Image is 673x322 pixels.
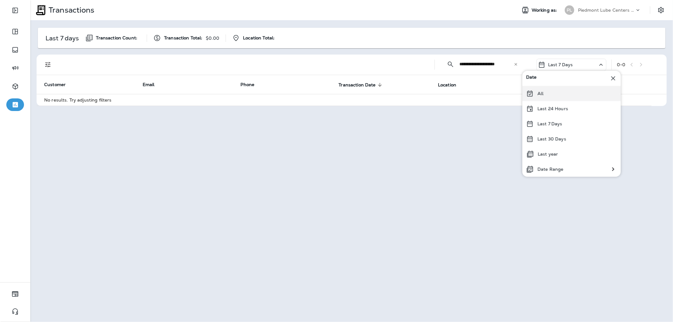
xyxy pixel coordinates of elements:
span: Location Total: [243,35,275,41]
p: Last year [538,151,558,156]
span: Phone [241,82,255,87]
span: Transaction Date [339,82,375,88]
p: $0.00 [206,36,220,41]
p: Last 24 Hours [538,106,568,111]
p: Last 7 Days [538,121,563,126]
p: All [538,91,544,96]
p: Transactions [46,5,95,15]
div: PL [565,5,574,15]
button: Settings [655,4,667,16]
span: Location [438,82,464,88]
span: Working as: [532,8,558,13]
span: Email [143,82,155,87]
p: Last 7 Days [548,62,573,67]
p: Last 30 Days [538,136,566,141]
p: Piedmont Lube Centers LLC [578,8,635,13]
span: Date [526,74,537,82]
span: Transaction Date [339,82,384,88]
button: Expand Sidebar [6,4,24,17]
span: Customer [44,82,66,87]
button: Filters [42,58,54,71]
span: Location [438,82,456,88]
span: Transaction Total: [164,35,203,41]
td: No results. Try adjusting filters [37,94,652,106]
p: Date Range [538,167,564,172]
span: Transaction Count: [96,35,138,41]
button: Collapse Search [444,58,457,71]
div: 0 - 0 [617,62,625,67]
p: Last 7 days [45,36,79,41]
